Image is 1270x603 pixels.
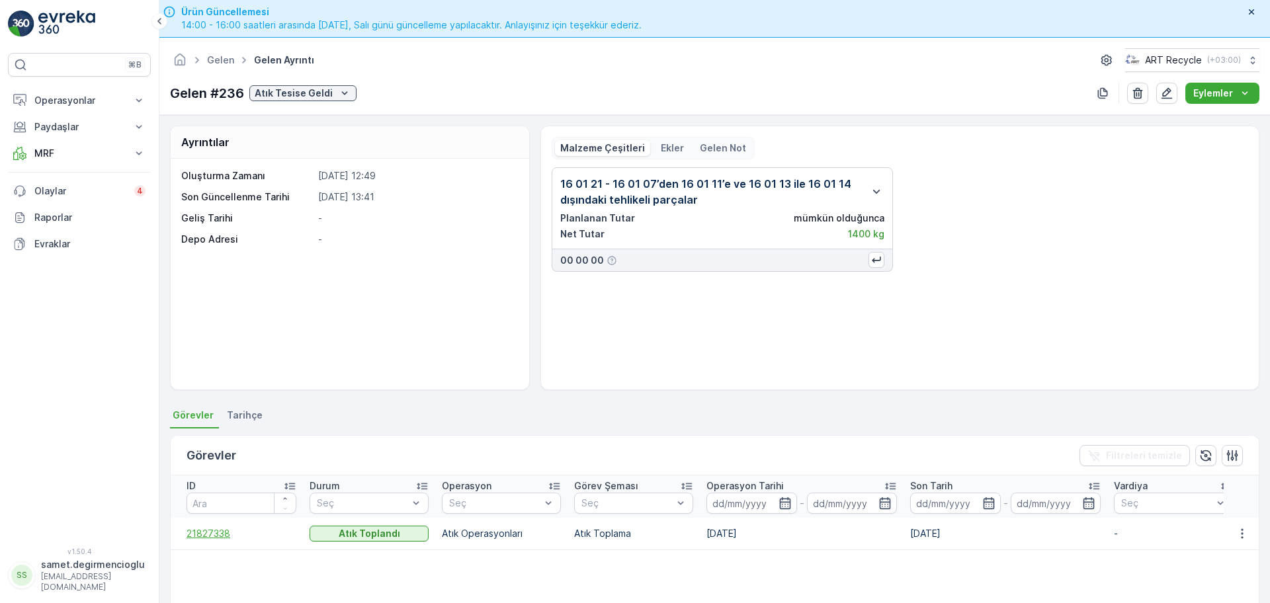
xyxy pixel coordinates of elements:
span: Gelen ayrıntı [251,54,317,67]
a: Raporlar [8,204,151,231]
p: Vardiya [1114,479,1148,493]
p: Görevler [187,446,236,465]
a: Ana Sayfa [173,58,187,69]
p: Seç [581,497,673,510]
a: 21827338 [187,527,296,540]
input: dd/mm/yyyy [706,493,797,514]
img: logo_light-DOdMpM7g.png [38,11,95,37]
p: Operasyonlar [34,94,124,107]
p: Son Tarih [910,479,952,493]
p: Depo Adresi [181,233,313,246]
p: Filtreleri temizle [1106,449,1182,462]
input: dd/mm/yyyy [910,493,1001,514]
p: Geliş Tarihi [181,212,313,225]
p: - [1003,495,1008,511]
a: Olaylar4 [8,178,151,204]
p: [EMAIL_ADDRESS][DOMAIN_NAME] [41,571,145,592]
p: 16 01 21 - 16 01 07’den 16 01 11’e ve 16 01 13 ile 16 01 14 dışındaki tehlikeli parçalar [560,176,863,208]
input: dd/mm/yyyy [807,493,898,514]
p: Malzeme Çeşitleri [560,141,645,155]
p: Ekler [661,141,684,155]
td: [DATE] [904,518,1107,549]
p: Ayrıntılar [181,134,230,150]
p: 4 [137,186,143,196]
div: Yardım Araç İkonu [607,255,617,266]
td: [DATE] [700,518,904,549]
p: Seç [449,497,540,510]
p: ID [187,479,196,493]
p: Atık Operasyonları [442,527,561,540]
p: - [1114,527,1233,540]
input: dd/mm/yyyy [1011,493,1101,514]
p: Operasyon [442,479,491,493]
button: SSsamet.degirmencioglu[EMAIL_ADDRESS][DOMAIN_NAME] [8,558,151,592]
p: Net Tutar [560,227,605,241]
p: - [318,233,515,246]
p: ⌘B [128,60,142,70]
span: Ürün Güncellemesi [181,5,642,19]
p: [DATE] 13:41 [318,190,515,204]
a: Gelen [207,54,234,65]
div: SS [11,565,32,586]
p: Seç [1121,497,1212,510]
p: Atık Toplandı [339,527,400,540]
button: Atık Toplandı [310,526,429,542]
p: 1400 kg [848,227,884,241]
p: Planlanan Tutar [560,212,635,225]
button: MRF [8,140,151,167]
button: Filtreleri temizle [1079,445,1190,466]
p: Son Güncellenme Tarihi [181,190,313,204]
p: samet.degirmencioglu [41,558,145,571]
p: Olaylar [34,184,126,198]
p: - [318,212,515,225]
a: Evraklar [8,231,151,257]
p: Operasyon Tarihi [706,479,784,493]
p: Görev Şeması [574,479,638,493]
span: Tarihçe [227,409,263,422]
img: image_23.png [1125,53,1140,67]
p: Evraklar [34,237,146,251]
p: Atık Tesise Geldi [255,87,333,100]
p: ART Recycle [1145,54,1202,67]
span: Görevler [173,409,214,422]
p: Eylemler [1193,87,1233,100]
p: ( +03:00 ) [1207,55,1241,65]
p: Raporlar [34,211,146,224]
button: Operasyonlar [8,87,151,114]
img: logo [8,11,34,37]
p: mümkün olduğunca [794,212,884,225]
button: ART Recycle(+03:00) [1125,48,1259,72]
p: 00 00 00 [560,254,604,267]
p: MRF [34,147,124,160]
p: Paydaşlar [34,120,124,134]
span: 14:00 - 16:00 saatleri arasında [DATE], Salı günü güncelleme yapılacaktır. Anlayışınız için teşek... [181,19,642,32]
p: [DATE] 12:49 [318,169,515,182]
span: v 1.50.4 [8,547,151,555]
p: Seç [317,497,408,510]
p: Gelen Not [700,141,746,155]
p: Durum [310,479,340,493]
input: Ara [187,493,296,514]
p: Atık Toplama [574,527,693,540]
button: Eylemler [1185,83,1259,104]
button: Paydaşlar [8,114,151,140]
button: Atık Tesise Geldi [249,85,357,101]
p: - [800,495,804,511]
p: Oluşturma Zamanı [181,169,313,182]
p: Gelen #236 [170,83,244,103]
